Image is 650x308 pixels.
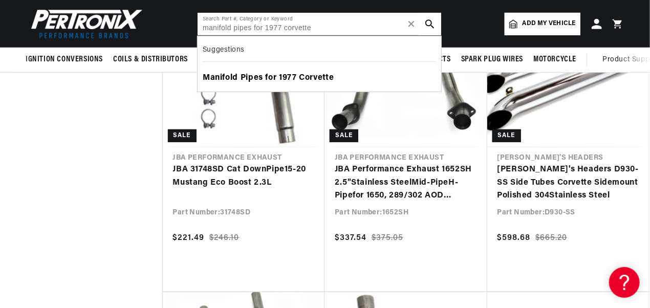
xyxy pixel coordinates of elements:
[198,13,441,35] input: Search Part #, Category or Keyword
[266,74,277,82] b: for
[173,163,315,189] a: JBA 31748SD Cat DownPipe15-20 Mustang Eco Boost 2.3L
[241,74,263,82] b: Pipes
[203,74,238,82] b: Manifold
[461,54,524,65] span: Spark Plug Wires
[505,13,580,35] a: Add my vehicle
[533,54,576,65] span: Motorcycle
[456,48,529,72] summary: Spark Plug Wires
[528,48,581,72] summary: Motorcycle
[203,41,436,62] div: Suggestions
[279,74,297,82] b: 1977
[26,48,108,72] summary: Ignition Conversions
[26,54,103,65] span: Ignition Conversions
[335,163,477,203] a: JBA Performance Exhaust 1652SH 2.5"Stainless SteelMid-PipeH-Pipefor 1650, 289/302 AOD Transmission
[299,74,334,82] b: Corvette
[497,163,639,203] a: [PERSON_NAME]'s Headers D930-SS Side Tubes Corvette Sidemount Polished 304Stainless Steel
[193,48,323,72] summary: Headers, Exhausts & Components
[108,48,193,72] summary: Coils & Distributors
[26,6,143,41] img: Pertronix
[419,13,441,35] button: search button
[523,19,576,29] span: Add my vehicle
[113,54,188,65] span: Coils & Distributors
